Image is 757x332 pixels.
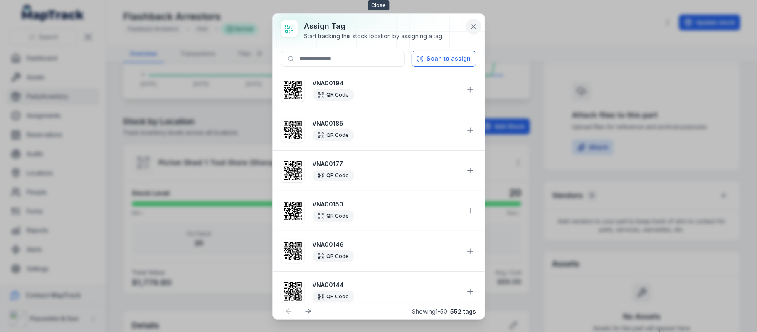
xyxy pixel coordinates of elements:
h3: Assign tag [304,20,444,32]
div: QR Code [313,291,354,302]
div: QR Code [313,170,354,181]
div: QR Code [313,250,354,262]
button: Scan to assign [412,51,476,67]
strong: VNA00177 [313,160,459,168]
strong: VNA00185 [313,119,459,128]
div: Start tracking this stock location by assigning a tag. [304,32,444,40]
strong: VNA00150 [313,200,459,208]
strong: VNA00144 [313,281,459,289]
strong: VNA00146 [313,240,459,249]
div: QR Code [313,129,354,141]
strong: VNA00194 [313,79,459,87]
div: QR Code [313,210,354,222]
span: Showing 1 - 50 · [412,308,476,315]
div: QR Code [313,89,354,101]
strong: 552 tags [451,308,476,315]
span: Close [368,0,389,10]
